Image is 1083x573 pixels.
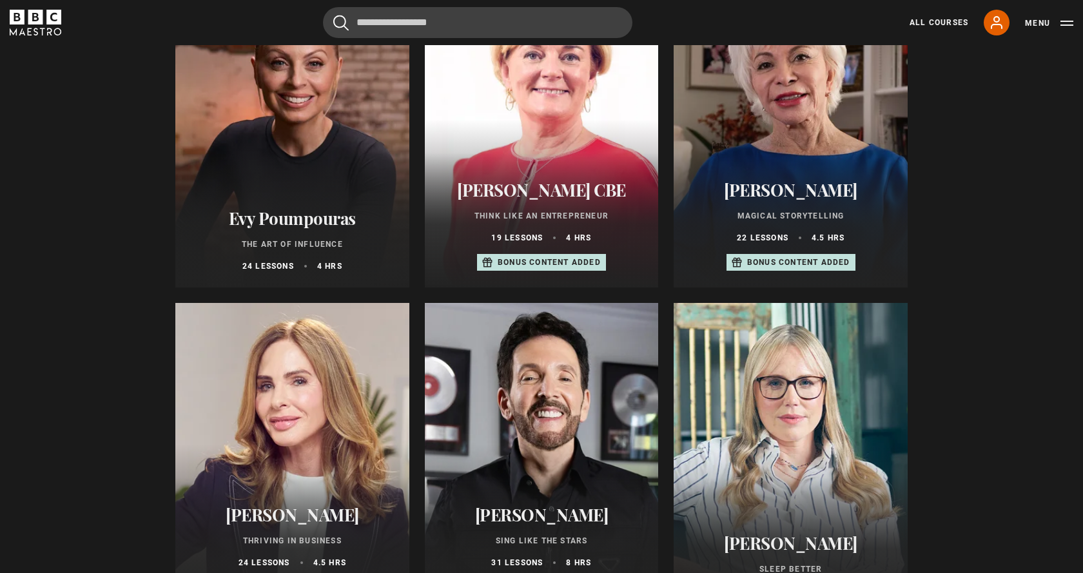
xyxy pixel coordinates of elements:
p: 19 lessons [491,232,543,244]
p: 31 lessons [491,557,543,568]
p: Sing Like the Stars [440,535,643,547]
p: 4 hrs [566,232,591,244]
p: Bonus content added [498,257,601,268]
p: Think Like an Entrepreneur [440,210,643,222]
h2: [PERSON_NAME] [689,180,892,200]
p: The Art of Influence [191,238,394,250]
button: Toggle navigation [1025,17,1073,30]
p: 22 lessons [737,232,788,244]
h2: [PERSON_NAME] [440,505,643,525]
p: 24 lessons [242,260,294,272]
p: 4 hrs [317,260,342,272]
h2: Evy Poumpouras [191,208,394,228]
p: Bonus content added [747,257,850,268]
h2: [PERSON_NAME] [191,505,394,525]
p: 8 hrs [566,557,591,568]
p: 4.5 hrs [812,232,844,244]
p: Magical Storytelling [689,210,892,222]
p: 4.5 hrs [313,557,346,568]
p: Thriving in Business [191,535,394,547]
h2: [PERSON_NAME] [689,533,892,553]
a: All Courses [910,17,968,28]
button: Submit the search query [333,15,349,31]
h2: [PERSON_NAME] CBE [440,180,643,200]
input: Search [323,7,632,38]
svg: BBC Maestro [10,10,61,35]
p: 24 lessons [239,557,290,568]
